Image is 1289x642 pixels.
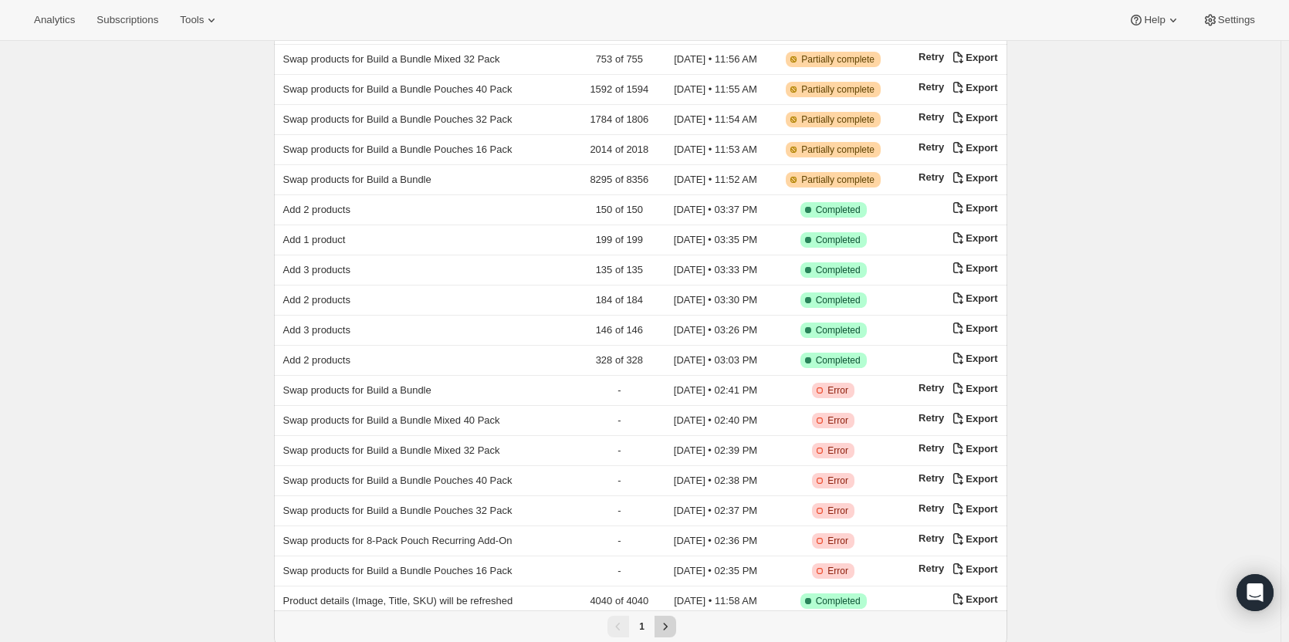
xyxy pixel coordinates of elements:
div: Open Intercom Messenger [1237,574,1274,611]
span: Swap products for Build a Bundle Mixed 32 Pack [283,444,500,456]
button: Retry [919,81,944,93]
button: Export [950,230,997,245]
span: Completed [816,324,861,336]
button: Help [1119,9,1189,31]
button: Retry [919,442,944,454]
span: Help [1144,14,1165,26]
button: Retry [919,472,944,484]
span: Swap products for Build a Bundle Mixed 40 Pack [283,414,500,426]
span: Add 2 products [283,354,350,366]
button: Export [950,591,997,607]
span: Swap products for Build a Bundle Pouches 32 Pack [283,505,513,516]
td: 146 of 146 [579,316,660,346]
div: Export [950,200,997,215]
button: Export [950,49,997,65]
button: Export [950,531,997,546]
td: 199 of 199 [579,225,660,255]
span: 1 [639,621,644,632]
button: Export [950,411,997,426]
button: Retry [919,141,944,153]
span: Error [827,414,848,427]
div: Export [950,350,997,366]
span: Swap products for Build a Bundle Pouches 16 Pack [283,144,513,155]
span: Error [827,565,848,577]
button: Export [950,170,997,185]
td: 1592 of 1594 [579,75,660,105]
td: [DATE] • 03:30 PM [660,286,771,316]
span: Swap products for Build a Bundle Mixed 32 Pack [283,53,500,65]
span: Swap products for Build a Bundle [283,174,431,185]
td: [DATE] • 02:37 PM [660,496,771,526]
td: [DATE] • 11:58 AM [660,586,771,617]
span: Add 2 products [283,204,350,215]
span: Partially complete [801,113,875,126]
td: [DATE] • 03:37 PM [660,195,771,225]
button: Export [950,561,997,576]
span: Swap products for Build a Bundle Pouches 16 Pack [283,565,513,576]
span: Error [827,535,848,547]
span: Settings [1218,14,1255,26]
td: [DATE] • 02:41 PM [660,376,771,406]
button: Subscriptions [87,9,167,31]
button: Retry [919,412,944,424]
span: Analytics [34,14,75,26]
span: Swap products for Build a Bundle [283,384,431,396]
button: Export [950,260,997,275]
td: [DATE] • 02:39 PM [660,436,771,466]
button: Retry [919,171,944,183]
td: [DATE] • 11:53 AM [660,135,771,165]
button: Tools [171,9,228,31]
td: [DATE] • 11:54 AM [660,105,771,135]
div: Export [950,79,997,95]
td: 4040 of 4040 [579,586,660,617]
span: Error [827,444,848,457]
span: Completed [816,294,861,306]
span: Error [827,475,848,487]
span: Completed [816,264,861,276]
button: Settings [1193,9,1264,31]
td: [DATE] • 11:56 AM [660,45,771,75]
td: - [579,436,660,466]
button: Export [950,380,997,396]
button: Next [655,616,676,637]
span: Completed [816,204,861,216]
td: 1784 of 1806 [579,105,660,135]
nav: Pagination [274,610,1007,642]
td: [DATE] • 02:40 PM [660,406,771,436]
span: Partially complete [801,83,875,96]
span: Add 3 products [283,324,350,336]
span: Partially complete [801,53,875,66]
button: Export [950,290,997,306]
td: 184 of 184 [579,286,660,316]
button: Retry [919,563,944,574]
span: Tools [180,14,204,26]
button: Export [950,320,997,336]
td: - [579,466,660,496]
td: [DATE] • 02:35 PM [660,556,771,586]
div: Export [950,441,997,456]
td: - [579,556,660,586]
div: Export [950,471,997,486]
td: 328 of 328 [579,346,660,376]
span: Error [827,384,848,397]
button: Retry [919,111,944,123]
span: Error [827,505,848,517]
span: Add 3 products [283,264,350,275]
td: [DATE] • 02:36 PM [660,526,771,556]
span: Completed [816,354,861,367]
button: Export [950,501,997,516]
button: Retry [919,382,944,394]
td: - [579,376,660,406]
span: Partially complete [801,144,875,156]
button: Export [950,110,997,125]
